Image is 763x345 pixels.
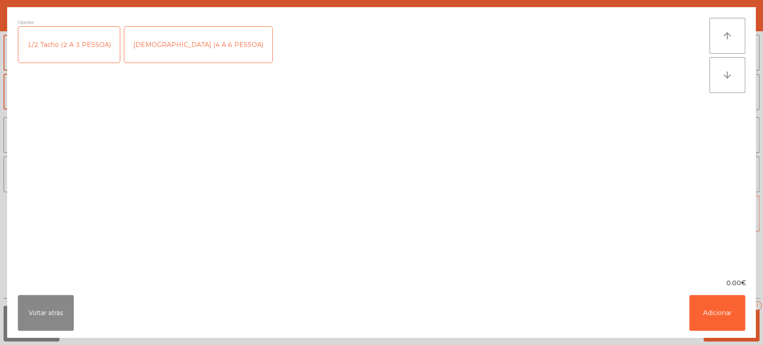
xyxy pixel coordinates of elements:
div: 1/2 Tacho (2 A 3 PESSOA) [18,27,120,63]
i: arrow_downward [722,70,733,80]
button: arrow_downward [709,57,745,93]
button: Voltar atrás [18,295,74,331]
span: Opções [18,18,34,26]
button: arrow_upward [709,18,745,54]
div: 0.00€ [7,278,756,288]
div: [DEMOGRAPHIC_DATA] (4 A 6 PESSOA) [124,27,272,63]
button: Adicionar [689,295,745,331]
i: arrow_upward [722,30,733,41]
